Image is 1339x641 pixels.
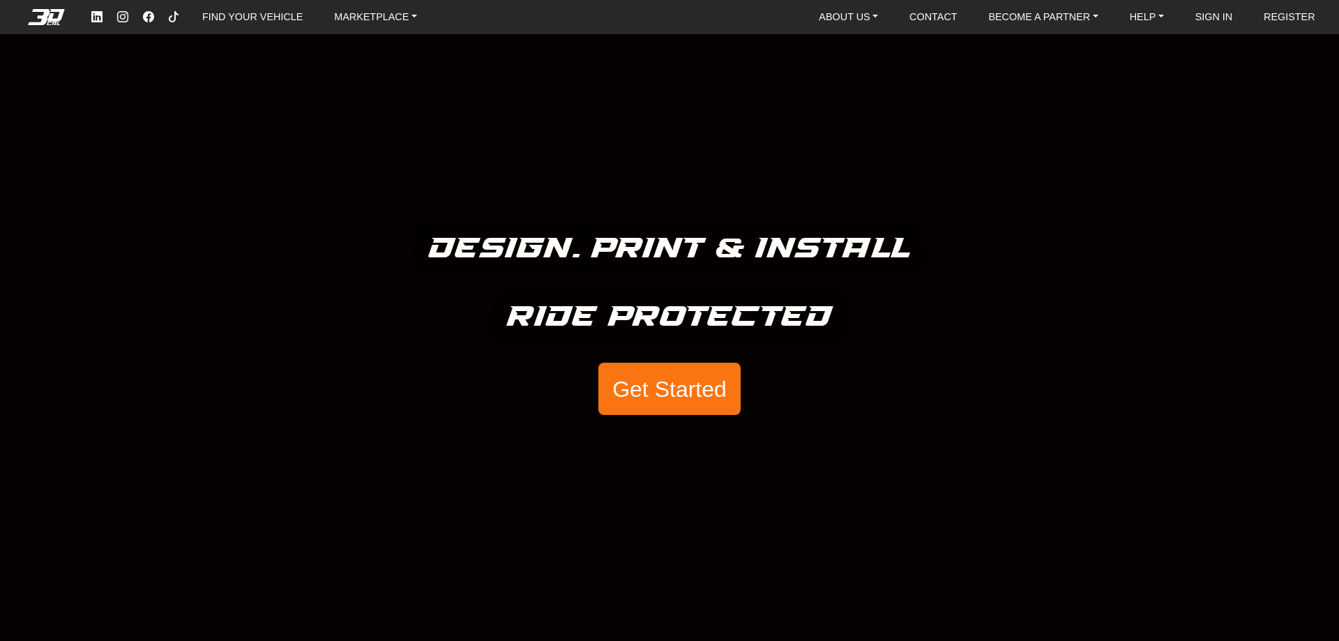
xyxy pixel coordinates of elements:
[1190,6,1239,28] a: SIGN IN
[1258,6,1321,28] a: REGISTER
[328,6,423,28] a: MARKETPLACE
[813,6,884,28] a: ABOUT US
[983,6,1103,28] a: BECOME A PARTNER
[904,6,962,28] a: CONTACT
[507,294,833,340] h5: Ride Protected
[1124,6,1170,28] a: HELP
[598,363,741,416] button: Get Started
[197,6,308,28] a: FIND YOUR VEHICLE
[429,226,911,272] h5: Design. Print & Install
